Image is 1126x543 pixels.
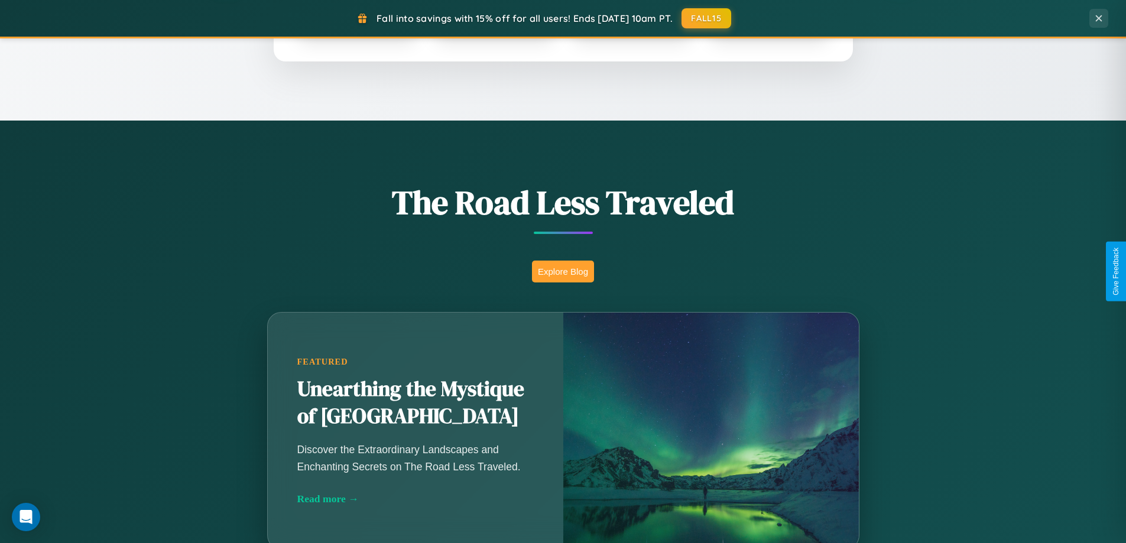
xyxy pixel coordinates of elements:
h2: Unearthing the Mystique of [GEOGRAPHIC_DATA] [297,376,534,430]
h1: The Road Less Traveled [209,180,918,225]
div: Read more → [297,493,534,505]
div: Give Feedback [1112,248,1120,295]
button: FALL15 [682,8,731,28]
button: Explore Blog [532,261,594,282]
div: Featured [297,357,534,367]
p: Discover the Extraordinary Landscapes and Enchanting Secrets on The Road Less Traveled. [297,441,534,474]
div: Open Intercom Messenger [12,503,40,531]
span: Fall into savings with 15% off for all users! Ends [DATE] 10am PT. [377,12,673,24]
